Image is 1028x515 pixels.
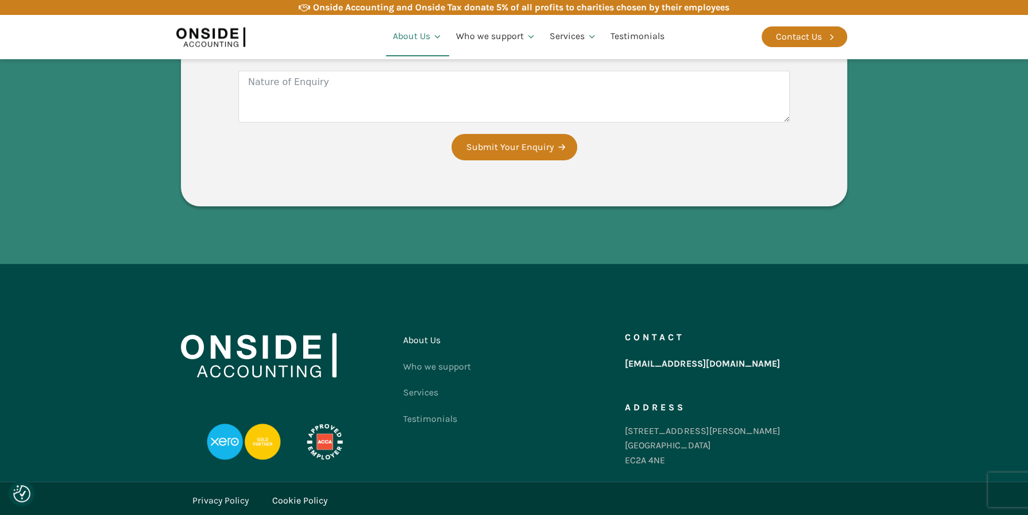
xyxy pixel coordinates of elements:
a: Contact Us [762,26,847,47]
a: About Us [403,327,471,353]
div: [STREET_ADDRESS][PERSON_NAME] [GEOGRAPHIC_DATA] EC2A 4NE [625,424,780,468]
h5: Contact [625,333,685,342]
img: Onside Accounting [176,24,245,50]
a: Testimonials [403,406,471,432]
a: About Us [386,17,449,56]
a: Privacy Policy [192,493,249,508]
img: Onside Accounting [181,333,337,378]
a: Testimonials [604,17,671,56]
a: Who we support [403,353,471,380]
h5: Address [625,403,686,412]
img: Revisit consent button [13,485,30,502]
a: Services [543,17,604,56]
div: Contact Us [776,29,822,44]
button: Consent Preferences [13,485,30,502]
a: [EMAIL_ADDRESS][DOMAIN_NAME] [625,353,779,374]
a: Services [403,379,471,406]
a: Who we support [449,17,543,56]
button: Submit Your Enquiry [451,134,577,160]
textarea: Nature of Enquiry [238,71,790,122]
a: Cookie Policy [272,493,327,508]
img: APPROVED-EMPLOYER-PROFESSIONAL-DEVELOPMENT-REVERSED_LOGO [292,424,357,460]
